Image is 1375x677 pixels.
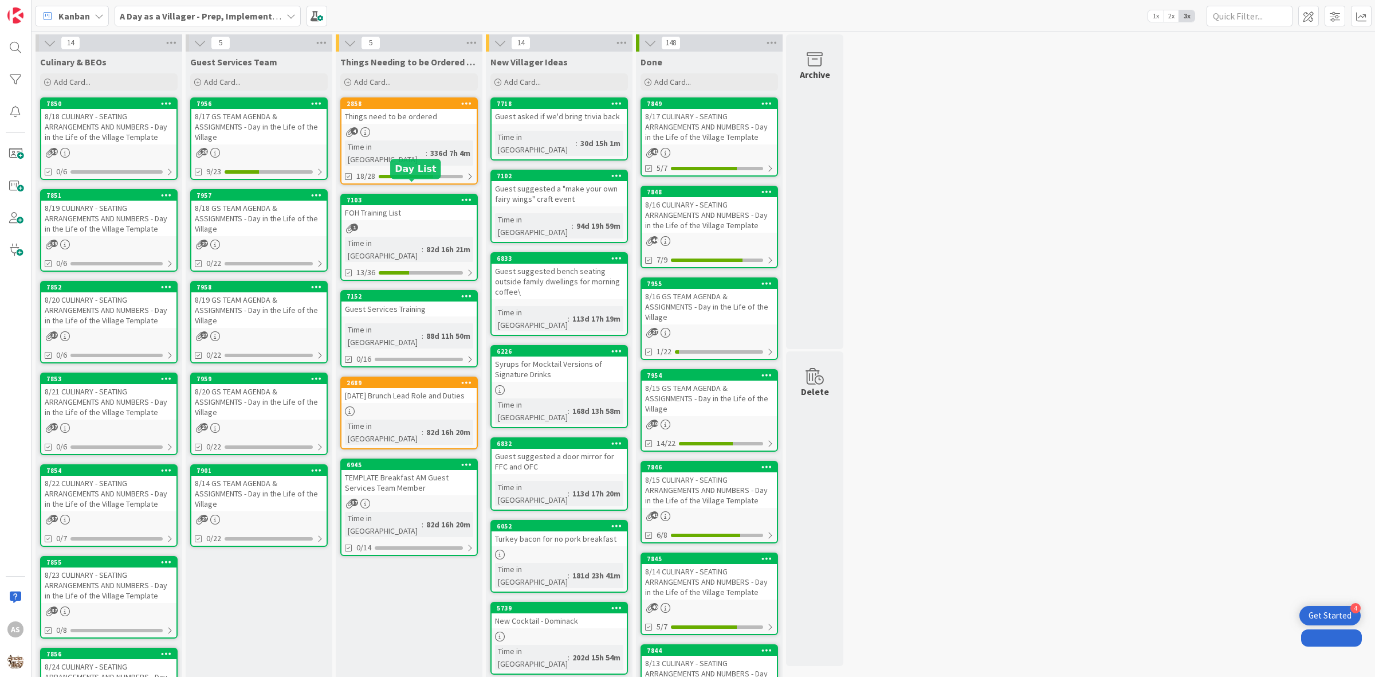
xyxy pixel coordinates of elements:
[495,306,568,331] div: Time in [GEOGRAPHIC_DATA]
[642,279,777,324] div: 79558/16 GS TEAM AGENDA & ASSIGNMENTS - Day in the Life of the Village
[492,521,627,531] div: 6052
[197,191,327,199] div: 7957
[573,220,623,232] div: 94d 19h 59m
[569,569,623,582] div: 181d 23h 41m
[7,653,23,670] img: avatar
[191,374,327,384] div: 7959
[490,437,628,511] a: 6832Guest suggested a door mirror for FFC and OFCTime in [GEOGRAPHIC_DATA]:113d 17h 20m
[347,196,477,204] div: 7103
[497,604,627,612] div: 5739
[40,56,107,68] span: Culinary & BEOs
[642,554,777,600] div: 78458/14 CULINARY - SEATING ARRANGEMENTS AND NUMBERS - Day in the Life of the Village Template
[490,252,628,336] a: 6833Guest suggested bench seating outside family dwellings for morning coffee\Time in [GEOGRAPHIC...
[504,77,541,87] span: Add Card...
[492,171,627,181] div: 7102
[642,370,777,381] div: 7954
[341,99,477,109] div: 2858
[340,459,478,556] a: 6945TEMPLATE Breakfast AM Guest Services Team MemberTime in [GEOGRAPHIC_DATA]:82d 16h 20m0/14
[191,292,327,328] div: 8/19 GS TEAM AGENDA & ASSIGNMENTS - Day in the Life of the Village
[495,481,568,506] div: Time in [GEOGRAPHIC_DATA]
[1309,610,1352,621] div: Get Started
[1207,6,1292,26] input: Quick Filter...
[651,603,658,611] span: 40
[41,557,176,568] div: 7855
[422,243,423,256] span: :
[191,99,327,144] div: 79568/17 GS TEAM AGENDA & ASSIGNMENTS - Day in the Life of the Village
[341,109,477,124] div: Things need to be ordered
[46,558,176,566] div: 7855
[492,449,627,474] div: Guest suggested a door mirror for FFC and OFC
[427,147,473,159] div: 336d 7h 4m
[495,563,568,588] div: Time in [GEOGRAPHIC_DATA]
[641,369,778,452] a: 79548/15 GS TEAM AGENDA & ASSIGNMENTS - Day in the Life of the Village14/22
[341,460,477,470] div: 6945
[56,257,67,269] span: 0/6
[345,512,422,537] div: Time in [GEOGRAPHIC_DATA]
[647,188,777,196] div: 7848
[341,388,477,403] div: [DATE] Brunch Lead Role and Duties
[46,100,176,108] div: 7850
[641,97,778,177] a: 78498/17 CULINARY - SEATING ARRANGEMENTS AND NUMBERS - Day in the Life of the Village Template5/7
[197,283,327,291] div: 7958
[642,462,777,508] div: 78468/15 CULINARY - SEATING ARRANGEMENTS AND NUMBERS - Day in the Life of the Village Template
[641,277,778,360] a: 79558/16 GS TEAM AGENDA & ASSIGNMENTS - Day in the Life of the Village1/22
[492,181,627,206] div: Guest suggested a "make your own fairy wings" craft event
[340,377,478,449] a: 2689[DATE] Brunch Lead Role and DutiesTime in [GEOGRAPHIC_DATA]:82d 16h 20m
[642,472,777,508] div: 8/15 CULINARY - SEATING ARRANGEMENTS AND NUMBERS - Day in the Life of the Village Template
[197,375,327,383] div: 7959
[41,201,176,236] div: 8/19 CULINARY - SEATING ARRANGEMENTS AND NUMBERS - Day in the Life of the Village Template
[58,9,90,23] span: Kanban
[340,194,478,281] a: 7103FOH Training ListTime in [GEOGRAPHIC_DATA]:82d 16h 21m13/36
[341,291,477,316] div: 7152Guest Services Training
[341,302,477,316] div: Guest Services Training
[197,100,327,108] div: 7956
[568,651,569,664] span: :
[46,283,176,291] div: 7852
[201,240,208,247] span: 27
[490,602,628,675] a: 5739New Cocktail - DominackTime in [GEOGRAPHIC_DATA]:202d 15h 54m
[492,439,627,449] div: 6832
[495,398,568,424] div: Time in [GEOGRAPHIC_DATA]
[190,281,328,363] a: 79588/19 GS TEAM AGENDA & ASSIGNMENTS - Day in the Life of the Village0/22
[190,97,328,180] a: 79568/17 GS TEAM AGENDA & ASSIGNMENTS - Day in the Life of the Village9/23
[569,405,623,417] div: 168d 13h 58m
[497,522,627,530] div: 6052
[341,460,477,495] div: 6945TEMPLATE Breakfast AM Guest Services Team Member
[341,99,477,124] div: 2858Things need to be ordered
[642,645,777,656] div: 7844
[642,370,777,416] div: 79548/15 GS TEAM AGENDA & ASSIGNMENTS - Day in the Life of the Village
[50,423,58,431] span: 37
[190,56,277,68] span: Guest Services Team
[651,236,658,244] span: 44
[1299,606,1361,625] div: Open Get Started checklist, remaining modules: 4
[40,464,178,547] a: 78548/22 CULINARY - SEATING ARRANGEMENTS AND NUMBERS - Day in the Life of the Village Template0/7
[341,205,477,220] div: FOH Training List
[647,647,777,655] div: 7844
[647,280,777,288] div: 7955
[569,487,623,500] div: 113d 17h 20m
[423,426,473,439] div: 82d 16h 20m
[423,330,473,342] div: 88d 11h 50m
[190,464,328,547] a: 79018/14 GS TEAM AGENDA & ASSIGNMENTS - Day in the Life of the Village0/22
[41,282,176,328] div: 78528/20 CULINARY - SEATING ARRANGEMENTS AND NUMBERS - Day in the Life of the Village Template
[569,312,623,325] div: 113d 17h 19m
[492,109,627,124] div: Guest asked if we'd bring trivia back
[492,99,627,109] div: 7718
[211,36,230,50] span: 5
[801,385,829,398] div: Delete
[497,100,627,108] div: 7718
[41,649,176,659] div: 7856
[191,384,327,420] div: 8/20 GS TEAM AGENDA & ASSIGNMENTS - Day in the Life of the Village
[657,529,667,541] span: 6/8
[490,97,628,161] a: 7718Guest asked if we'd bring trivia backTime in [GEOGRAPHIC_DATA]:30d 15h 1m
[41,476,176,511] div: 8/22 CULINARY - SEATING ARRANGEMENTS AND NUMBERS - Day in the Life of the Village Template
[492,613,627,628] div: New Cocktail - Dominack
[492,439,627,474] div: 6832Guest suggested a door mirror for FFC and OFC
[191,99,327,109] div: 7956
[50,240,58,247] span: 39
[497,255,627,263] div: 6833
[651,420,658,427] span: 30
[41,292,176,328] div: 8/20 CULINARY - SEATING ARRANGEMENTS AND NUMBERS - Day in the Life of the Village Template
[347,461,477,469] div: 6945
[341,291,477,302] div: 7152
